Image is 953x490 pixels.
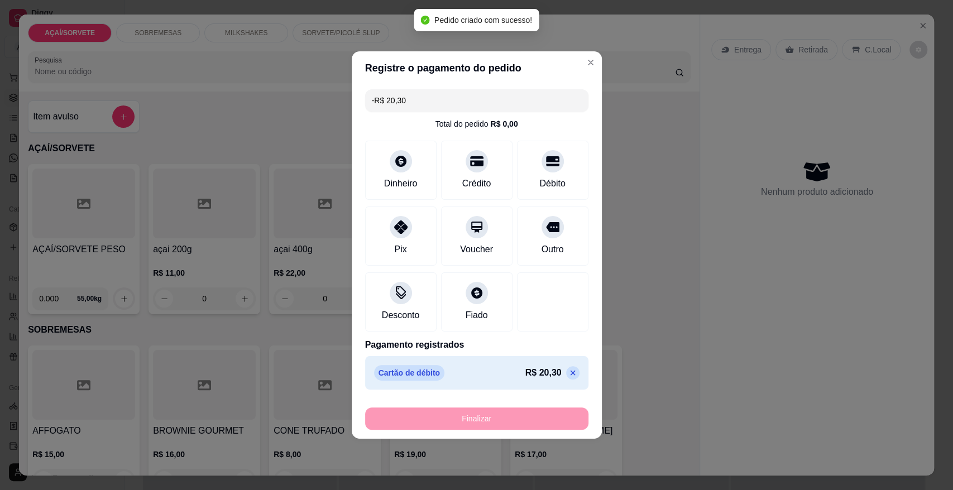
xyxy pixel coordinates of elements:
[384,177,418,190] div: Dinheiro
[382,309,420,322] div: Desconto
[465,309,487,322] div: Fiado
[490,118,518,129] div: R$ 0,00
[421,16,430,25] span: check-circle
[541,243,563,256] div: Outro
[434,16,532,25] span: Pedido criado com sucesso!
[372,89,582,112] input: Ex.: hambúrguer de cordeiro
[394,243,406,256] div: Pix
[374,365,444,381] p: Cartão de débito
[352,51,602,85] header: Registre o pagamento do pedido
[582,54,600,71] button: Close
[365,338,588,352] p: Pagamento registrados
[460,243,493,256] div: Voucher
[539,177,565,190] div: Débito
[462,177,491,190] div: Crédito
[525,366,562,379] p: R$ 20,30
[435,118,518,129] div: Total do pedido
